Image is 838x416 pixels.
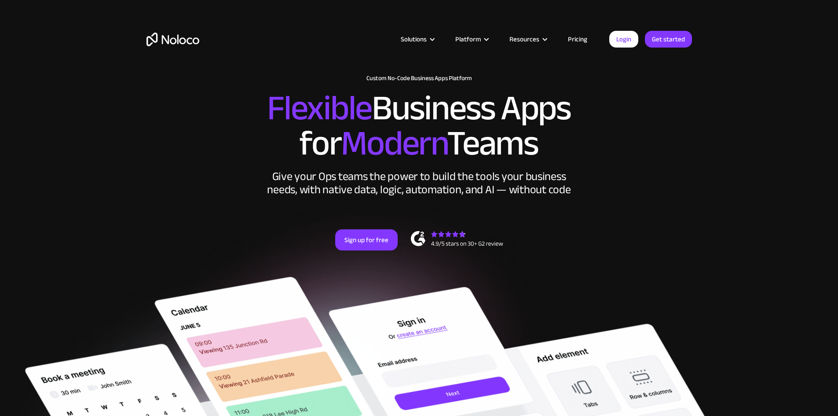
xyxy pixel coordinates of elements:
a: Login [609,31,638,48]
span: Flexible [267,75,372,141]
a: home [146,33,199,46]
h2: Business Apps for Teams [146,91,692,161]
div: Resources [498,33,557,45]
a: Sign up for free [335,229,398,250]
div: Platform [444,33,498,45]
a: Pricing [557,33,598,45]
div: Resources [509,33,539,45]
div: Solutions [401,33,427,45]
div: Give your Ops teams the power to build the tools your business needs, with native data, logic, au... [265,170,573,196]
div: Platform [455,33,481,45]
a: Get started [645,31,692,48]
span: Modern [341,110,447,176]
div: Solutions [390,33,444,45]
